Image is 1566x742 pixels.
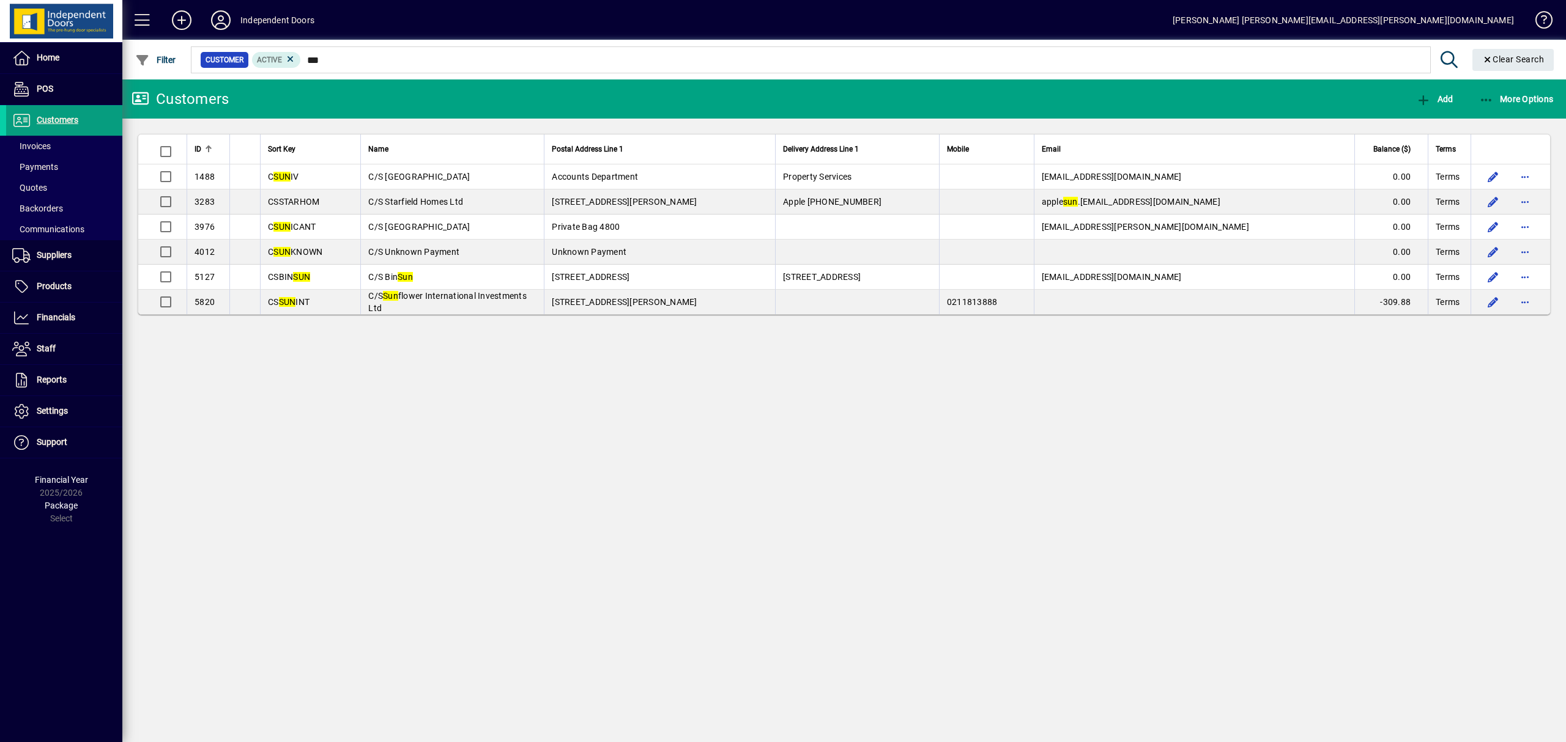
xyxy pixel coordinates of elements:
[268,297,310,307] span: CS INT
[6,177,122,198] a: Quotes
[12,204,63,213] span: Backorders
[783,172,852,182] span: Property Services
[1436,221,1460,233] span: Terms
[206,54,243,66] span: Customer
[368,272,413,282] span: C/S Bin
[1482,54,1545,64] span: Clear Search
[552,172,638,182] span: Accounts Department
[1042,222,1249,232] span: [EMAIL_ADDRESS][PERSON_NAME][DOMAIN_NAME]
[783,272,861,282] span: [STREET_ADDRESS]
[6,156,122,177] a: Payments
[12,141,51,151] span: Invoices
[240,10,314,30] div: Independent Doors
[45,501,78,510] span: Package
[1526,2,1551,42] a: Knowledge Base
[947,142,1026,156] div: Mobile
[1483,167,1503,186] button: Edit
[1042,197,1220,207] span: apple .[EMAIL_ADDRESS][DOMAIN_NAME]
[1436,171,1460,183] span: Terms
[1436,246,1460,258] span: Terms
[552,297,697,307] span: [STREET_ADDRESS][PERSON_NAME]
[552,197,697,207] span: [STREET_ADDRESS][PERSON_NAME]
[268,142,295,156] span: Sort Key
[368,222,470,232] span: C/S [GEOGRAPHIC_DATA]
[37,406,68,416] span: Settings
[383,291,398,301] em: Sun
[1483,267,1503,287] button: Edit
[1416,94,1453,104] span: Add
[279,297,296,307] em: SUN
[1042,142,1347,156] div: Email
[201,9,240,31] button: Profile
[195,297,215,307] span: 5820
[6,240,122,271] a: Suppliers
[132,49,179,71] button: Filter
[257,56,282,64] span: Active
[37,312,75,322] span: Financials
[368,142,388,156] span: Name
[6,334,122,364] a: Staff
[6,303,122,333] a: Financials
[6,43,122,73] a: Home
[12,224,84,234] span: Communications
[35,475,88,485] span: Financial Year
[6,365,122,395] a: Reports
[162,9,201,31] button: Add
[195,197,215,207] span: 3283
[37,281,72,291] span: Products
[6,74,122,105] a: POS
[1483,292,1503,312] button: Edit
[1515,217,1535,237] button: More options
[1515,167,1535,186] button: More options
[37,53,59,62] span: Home
[6,136,122,156] a: Invoices
[273,222,291,232] em: SUN
[273,172,291,182] em: SUN
[552,142,623,156] span: Postal Address Line 1
[6,219,122,240] a: Communications
[1436,271,1460,283] span: Terms
[12,162,58,172] span: Payments
[1436,196,1460,208] span: Terms
[293,272,310,282] em: SUN
[552,222,620,232] span: Private Bag 4800
[6,427,122,458] a: Support
[273,247,291,257] em: SUN
[195,272,215,282] span: 5127
[947,297,998,307] span: 0211813888
[132,89,229,109] div: Customers
[268,197,319,207] span: CSSTARHOM
[37,437,67,447] span: Support
[195,142,201,156] span: ID
[1042,142,1061,156] span: Email
[1042,172,1182,182] span: [EMAIL_ADDRESS][DOMAIN_NAME]
[552,272,629,282] span: [STREET_ADDRESS]
[1373,142,1411,156] span: Balance ($)
[1042,272,1182,282] span: [EMAIL_ADDRESS][DOMAIN_NAME]
[195,142,222,156] div: ID
[368,197,463,207] span: C/S Starfield Homes Ltd
[1479,94,1554,104] span: More Options
[1515,192,1535,211] button: More options
[12,183,47,193] span: Quotes
[135,55,176,65] span: Filter
[1354,290,1428,314] td: -309.88
[37,343,56,353] span: Staff
[268,247,322,257] span: C KNOWN
[1476,88,1557,110] button: More Options
[1472,49,1554,71] button: Clear
[1515,292,1535,312] button: More options
[552,247,626,257] span: Unknown Payment
[783,197,881,207] span: Apple [PHONE_NUMBER]
[252,52,301,68] mat-chip: Activation Status: Active
[1063,197,1078,207] em: sun
[1436,296,1460,308] span: Terms
[1354,164,1428,189] td: 0.00
[1515,242,1535,262] button: More options
[368,291,527,313] span: C/S flower International Investments Ltd
[6,198,122,219] a: Backorders
[783,142,859,156] span: Delivery Address Line 1
[37,250,72,260] span: Suppliers
[1515,267,1535,287] button: More options
[37,375,67,384] span: Reports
